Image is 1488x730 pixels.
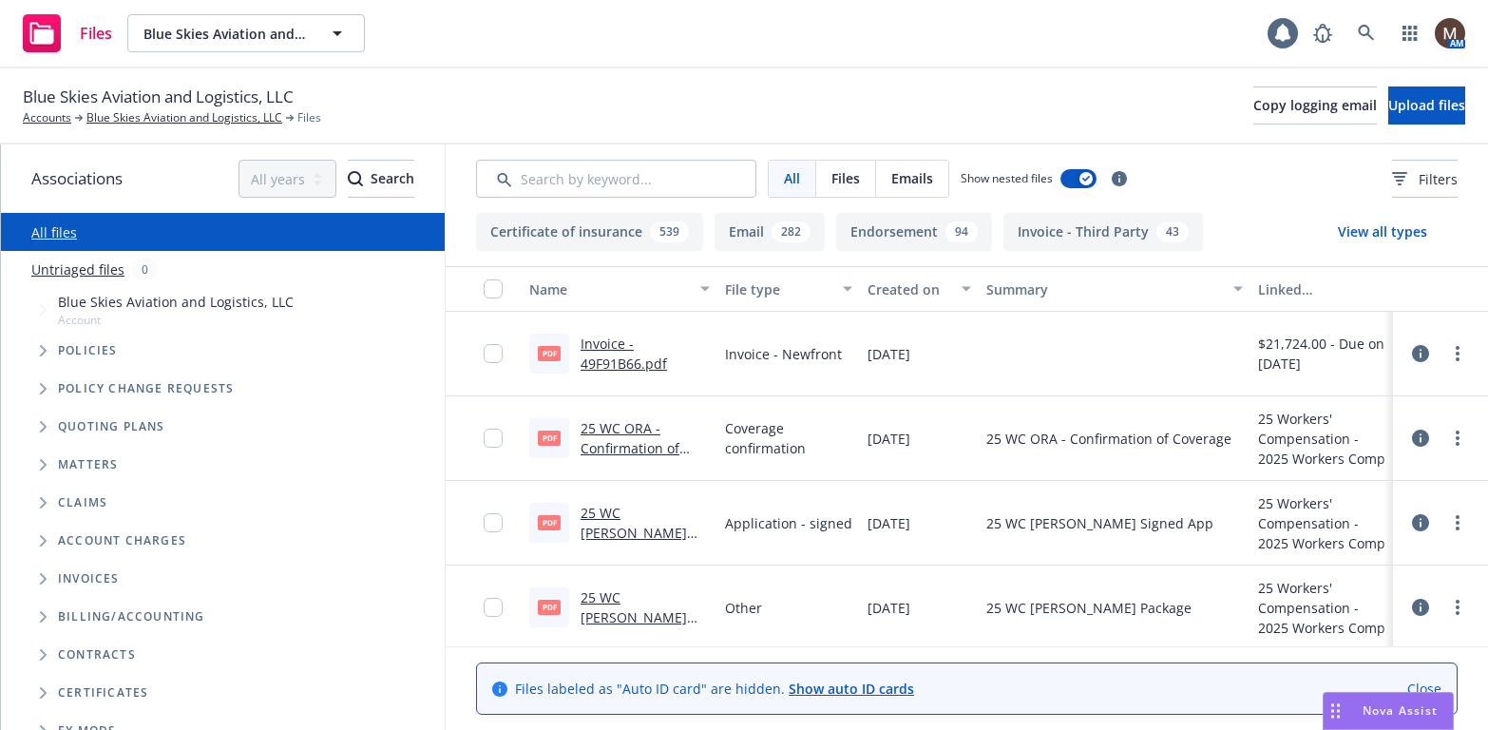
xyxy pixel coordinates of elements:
[725,598,762,618] span: Other
[476,160,756,198] input: Search by keyword...
[1392,160,1458,198] button: Filters
[789,680,914,698] a: Show auto ID cards
[348,161,414,197] div: Search
[1323,692,1454,730] button: Nova Assist
[1304,14,1342,52] a: Report a Bug
[650,221,689,242] div: 539
[1258,279,1385,299] div: Linked associations
[1253,96,1377,114] span: Copy logging email
[522,266,717,312] button: Name
[868,598,910,618] span: [DATE]
[1388,86,1465,125] button: Upload files
[860,266,979,312] button: Created on
[581,419,679,477] a: 25 WC ORA - Confirmation of Coverage.pdf
[581,335,667,373] a: Invoice - 49F91B66.pdf
[868,279,950,299] div: Created on
[1363,702,1438,719] span: Nova Assist
[58,687,148,699] span: Certificates
[784,168,800,188] span: All
[515,679,914,699] span: Files labeled as "Auto ID card" are hidden.
[581,588,687,646] a: 25 WC [PERSON_NAME] Package.pdf
[868,429,910,449] span: [DATE]
[1388,96,1465,114] span: Upload files
[1407,679,1441,699] a: Close
[484,344,503,363] input: Toggle Row Selected
[945,221,978,242] div: 94
[58,497,107,509] span: Claims
[961,170,1053,186] span: Show nested files
[58,535,186,547] span: Account charges
[529,279,689,299] div: Name
[31,259,124,279] a: Untriaged files
[58,421,165,432] span: Quoting plans
[31,166,123,191] span: Associations
[1258,578,1385,638] div: 25 Workers' Compensation - 2025 Workers Comp
[58,383,234,394] span: Policy change requests
[831,168,860,188] span: Files
[1258,493,1385,553] div: 25 Workers' Compensation - 2025 Workers Comp
[891,168,933,188] span: Emails
[58,292,294,312] span: Blue Skies Aviation and Logistics, LLC
[23,85,294,109] span: Blue Skies Aviation and Logistics, LLC
[1156,221,1189,242] div: 43
[979,266,1250,312] button: Summary
[538,600,561,614] span: pdf
[717,266,860,312] button: File type
[868,344,910,364] span: [DATE]
[23,109,71,126] a: Accounts
[868,513,910,533] span: [DATE]
[80,26,112,41] span: Files
[484,598,503,617] input: Toggle Row Selected
[1446,427,1469,450] a: more
[986,598,1192,618] span: 25 WC [PERSON_NAME] Package
[484,279,503,298] input: Select all
[715,213,825,251] button: Email
[1,288,445,598] div: Tree Example
[297,109,321,126] span: Files
[986,279,1222,299] div: Summary
[1258,409,1385,469] div: 25 Workers' Compensation - 2025 Workers Comp
[986,513,1213,533] span: 25 WC [PERSON_NAME] Signed App
[725,513,852,533] span: Application - signed
[538,431,561,445] span: pdf
[86,109,282,126] a: Blue Skies Aviation and Logistics, LLC
[58,312,294,328] span: Account
[538,346,561,360] span: pdf
[1307,213,1458,251] button: View all types
[1324,693,1347,729] div: Drag to move
[1446,511,1469,534] a: more
[725,344,842,364] span: Invoice - Newfront
[143,24,308,44] span: Blue Skies Aviation and Logistics, LLC
[484,513,503,532] input: Toggle Row Selected
[348,160,414,198] button: SearchSearch
[348,171,363,186] svg: Search
[58,573,120,585] span: Invoices
[58,459,118,471] span: Matters
[1392,169,1458,189] span: Filters
[986,429,1231,449] span: 25 WC ORA - Confirmation of Coverage
[538,515,561,529] span: pdf
[476,213,703,251] button: Certificate of insurance
[1435,18,1465,48] img: photo
[1446,596,1469,619] a: more
[1391,14,1429,52] a: Switch app
[484,429,503,448] input: Toggle Row Selected
[31,223,77,241] a: All files
[1003,213,1203,251] button: Invoice - Third Party
[15,7,120,60] a: Files
[1446,342,1469,365] a: more
[725,418,852,458] span: Coverage confirmation
[132,259,158,280] div: 0
[836,213,992,251] button: Endorsement
[1258,334,1385,374] div: $21,724.00 - Due on [DATE]
[58,649,136,661] span: Contracts
[1253,86,1377,125] button: Copy logging email
[1419,169,1458,189] span: Filters
[58,345,118,356] span: Policies
[725,279,831,299] div: File type
[58,611,205,623] span: Billing/Accounting
[1347,14,1385,52] a: Search
[127,14,365,52] button: Blue Skies Aviation and Logistics, LLC
[1250,266,1393,312] button: Linked associations
[772,221,811,242] div: 282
